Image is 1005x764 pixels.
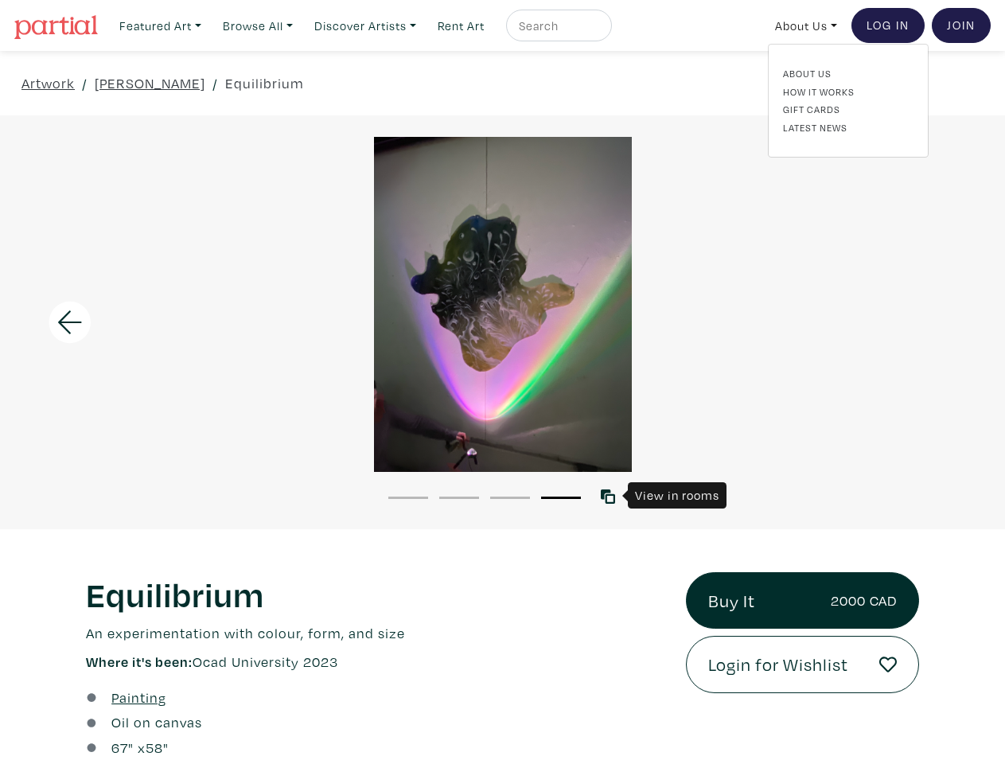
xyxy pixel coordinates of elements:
span: 58 [146,739,163,757]
div: Featured Art [768,44,929,158]
span: 67 [111,739,128,757]
a: Buy It2000 CAD [686,572,919,630]
button: 2 of 4 [439,497,479,499]
button: 1 of 4 [388,497,428,499]
a: Oil on canvas [111,711,202,733]
span: / [212,72,218,94]
button: 3 of 4 [490,497,530,499]
a: About Us [768,10,844,42]
h1: Equilibrium [86,572,662,615]
a: How It Works [783,84,913,99]
span: / [82,72,88,94]
a: Login for Wishlist [686,636,919,693]
a: Latest News [783,120,913,134]
div: " x " [111,737,169,758]
a: Artwork [21,72,75,94]
p: An experimentation with colour, form, and size [86,622,662,644]
span: Login for Wishlist [708,651,848,678]
a: Painting [111,687,166,708]
span: Where it's been: [86,653,193,671]
button: 4 of 4 [541,497,581,499]
a: Rent Art [430,10,492,42]
input: Search [517,16,597,36]
a: Browse All [216,10,300,42]
u: Painting [111,688,166,707]
a: About Us [783,66,913,80]
a: Gift Cards [783,102,913,116]
small: 2000 CAD [831,590,897,611]
p: Ocad University 2023 [86,651,662,672]
a: Equilibrium [225,72,304,94]
a: Discover Artists [307,10,423,42]
a: Log In [851,8,925,43]
a: Featured Art [112,10,208,42]
div: View in rooms [628,482,726,509]
a: [PERSON_NAME] [95,72,205,94]
a: Join [932,8,991,43]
